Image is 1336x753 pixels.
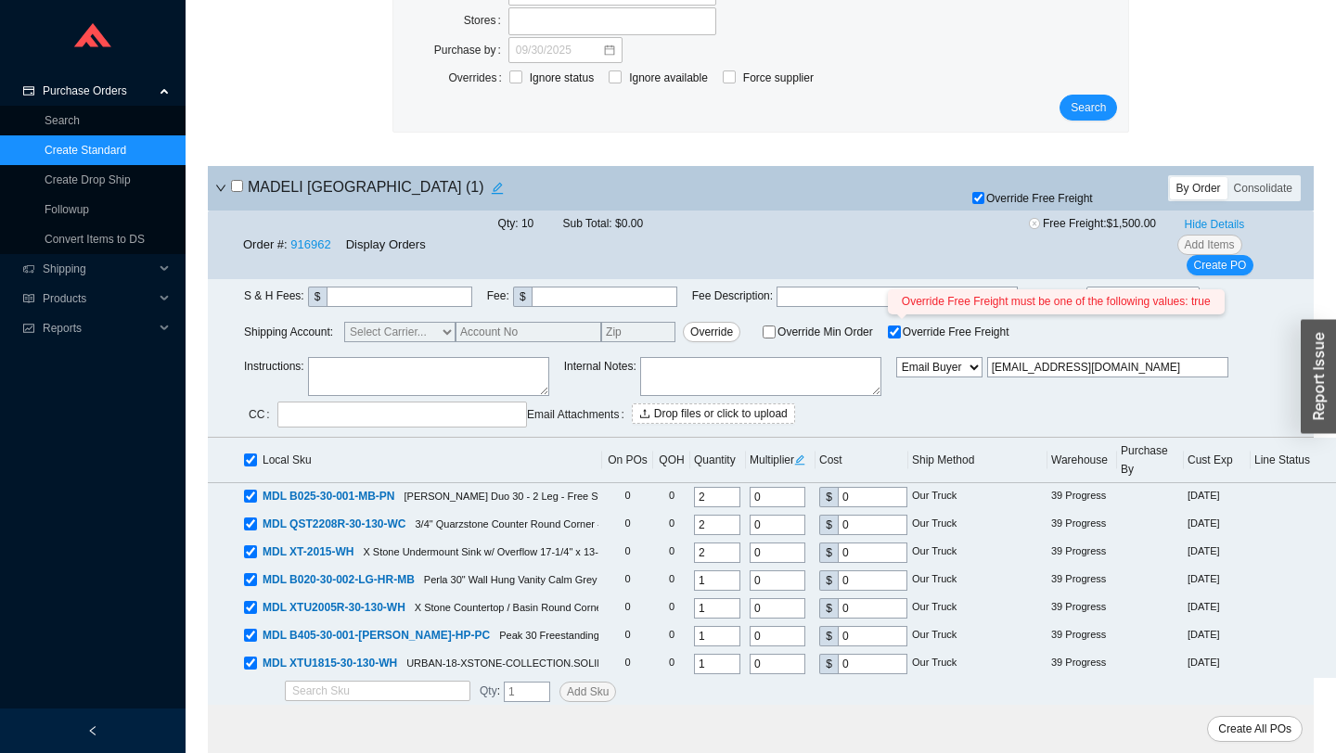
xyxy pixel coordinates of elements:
span: close-circle [1029,218,1040,229]
td: [DATE] [1184,511,1251,539]
span: Qty: [498,217,519,230]
span: Override Free Freight [903,326,1009,338]
div: Consolidate [1227,177,1299,199]
td: 0 [653,511,690,539]
th: Ship Method [908,438,1047,483]
td: [DATE] [1184,483,1251,511]
div: $ [819,598,838,619]
td: Our Truck [908,511,1047,539]
input: Override Free Freight [972,192,984,204]
button: Override [683,322,740,342]
div: By Order [1170,177,1227,199]
span: Order #: [243,237,288,251]
button: edit [484,175,510,201]
td: Our Truck [908,483,1047,511]
span: Local Sku [263,451,312,469]
span: $0.00 [615,217,643,230]
th: QOH [653,438,690,483]
span: credit-card [22,85,35,96]
td: 0 [602,650,653,678]
span: MDL XTU2005R-30-130-WH [263,601,405,614]
span: Perla 30" Wall Hung Vanity Calm Grey - HR Handle - Matte Black [424,574,719,585]
td: 0 [602,567,653,594]
input: 09/30/2025 [516,41,602,59]
input: Account No [456,322,601,342]
td: [DATE] [1184,650,1251,678]
div: $ [819,542,838,563]
div: Multiplier [750,451,812,469]
td: Our Truck [908,539,1047,567]
td: 0 [602,594,653,622]
span: Override [690,323,733,341]
span: Internal Notes : [564,357,636,402]
td: 39 Progress [1047,622,1117,650]
span: Products [43,284,154,313]
td: 0 [602,539,653,567]
a: Followup [45,203,89,216]
td: 39 Progress [1047,650,1117,678]
a: Create Standard [45,144,126,157]
div: $ [513,287,532,307]
td: 39 Progress [1047,539,1117,567]
span: Expected : [1033,287,1082,307]
td: [DATE] [1184,567,1251,594]
th: Purchase By [1117,438,1184,483]
td: 39 Progress [1047,594,1117,622]
input: Select date [1093,287,1179,306]
span: Ignore status [522,69,601,87]
span: left [87,725,98,736]
td: 0 [653,539,690,567]
span: X Stone Countertop / Basin Round Corners 30" - 3 Hole Drilling - White [415,602,736,613]
td: Our Truck [908,622,1047,650]
td: [DATE] [1184,594,1251,622]
h4: MADELI [GEOGRAPHIC_DATA] [231,175,510,201]
span: Drop files or click to upload [654,404,788,423]
span: Fee : [487,287,509,307]
span: Create All POs [1218,720,1291,738]
a: Search [45,114,80,127]
span: Shipping [43,254,154,284]
span: URBAN-18-XSTONE-COLLECTION.SOLID-SURFACE-BASIN.GLOSSY-WHITE.FOR-8"-WIDESPREAD-FAUCET-3-HOLES.WITH... [406,657,1215,669]
button: Search [1060,95,1117,121]
td: Our Truck [908,594,1047,622]
div: $ [819,487,838,507]
input: Override Free FreightOverride Free Freight must be one of the following values: true [888,325,901,338]
span: MDL B025-30-001-MB-PN [263,490,394,503]
span: MDL XTU1815-30-130-WH [263,657,397,670]
th: Warehouse [1047,438,1117,483]
div: $ [819,515,838,535]
td: 39 Progress [1047,483,1117,511]
span: Free Freight: [1029,214,1177,275]
span: [PERSON_NAME] Duo 30 - 2 Leg - Free Standing - Matte Black Fluted - PN Leg [404,491,768,502]
span: Peak 30 Freestanding Vanity - 30" - LY Leg - Coastal Grey - HP Handle - Polished Chrome [499,630,908,641]
th: Quantity [690,438,746,483]
button: Hide Details [1177,214,1252,235]
th: On POs [602,438,653,483]
span: Create PO [1194,256,1247,274]
td: 39 Progress [1047,567,1117,594]
span: Display Orders [346,237,426,251]
span: Override Free Freight [986,193,1093,204]
button: uploadDrop files or click to upload [632,403,795,424]
input: Override Min Order [763,325,776,338]
span: Fee Description : [692,287,773,307]
td: Our Truck [908,567,1047,594]
span: Override Min Order [777,326,873,338]
span: 3/4" Quarzstone Counter Round Corner - 30" - 3 Hole - White Carrara [416,518,730,530]
label: Email Attachments [527,402,632,428]
span: $1,500.00 [1107,217,1156,230]
span: MDL QST2208R-30-130-WC [263,517,406,530]
td: 0 [602,483,653,511]
td: 0 [602,511,653,539]
label: Purchase by [434,37,508,63]
div: Override Free Freight must be one of the following values: true [888,289,1225,314]
span: Shipping Account: [244,322,740,342]
a: Convert Items to DS [45,233,145,246]
span: S & H Fees : [244,287,304,307]
span: Sub Total: [563,217,612,230]
td: 39 Progress [1047,511,1117,539]
span: Purchase Orders [43,76,154,106]
td: [DATE] [1184,539,1251,567]
span: Hide Details [1185,215,1245,234]
button: Add Sku [559,682,616,702]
